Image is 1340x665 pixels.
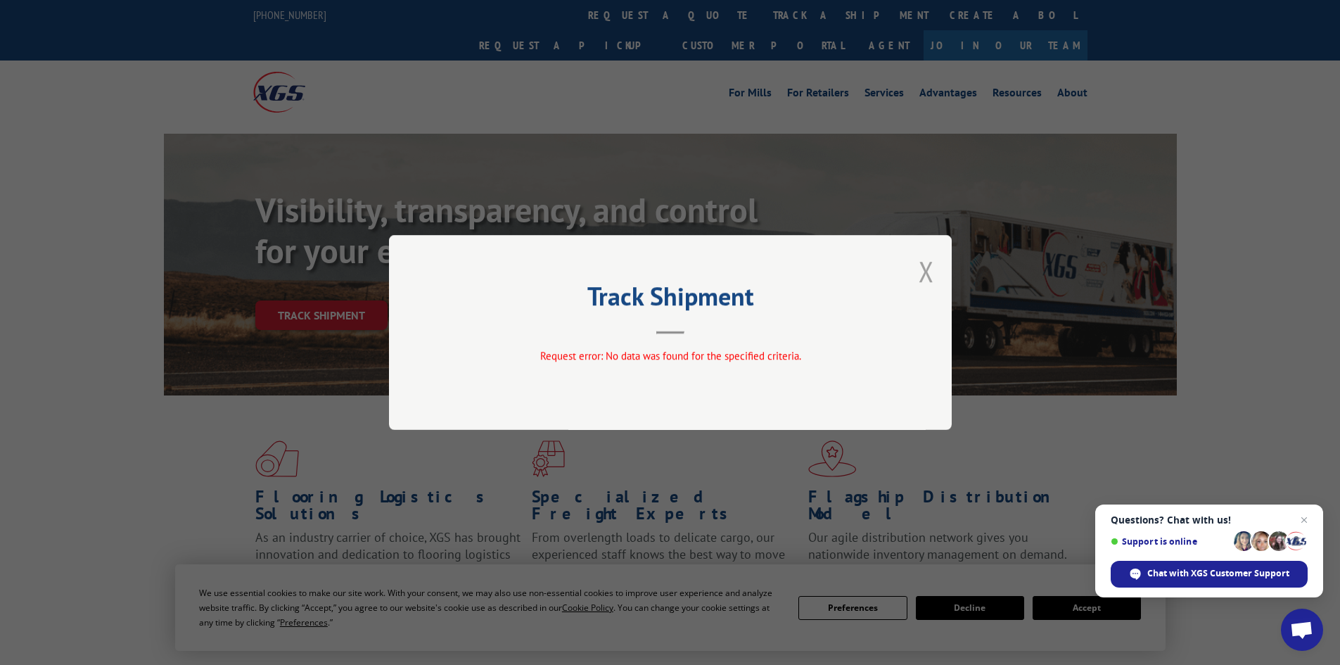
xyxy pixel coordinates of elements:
[919,253,934,290] button: Close modal
[1111,536,1229,547] span: Support is online
[540,349,800,362] span: Request error: No data was found for the specified criteria.
[459,286,881,313] h2: Track Shipment
[1296,512,1313,528] span: Close chat
[1111,514,1308,526] span: Questions? Chat with us!
[1281,609,1323,651] div: Open chat
[1111,561,1308,588] div: Chat with XGS Customer Support
[1147,567,1289,580] span: Chat with XGS Customer Support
